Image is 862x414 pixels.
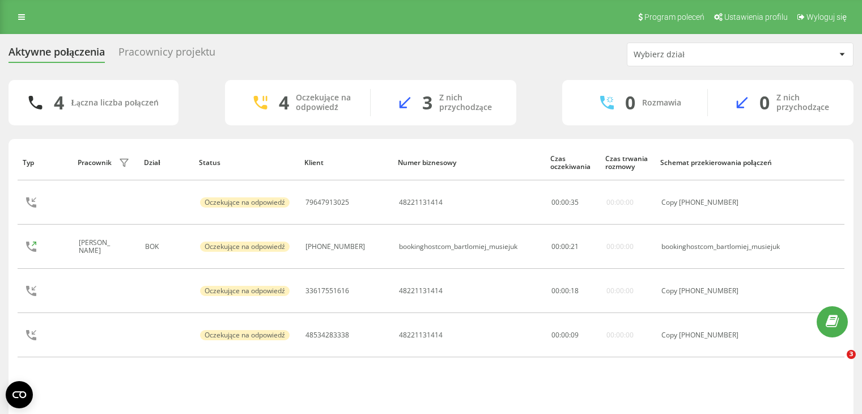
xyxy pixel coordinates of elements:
[661,331,783,339] div: Copy [PHONE_NUMBER]
[71,98,158,108] div: Łączna liczba połączeń
[551,198,579,206] div: : :
[661,198,783,206] div: Copy [PHONE_NUMBER]
[305,243,365,251] div: [PHONE_NUMBER]
[399,287,443,295] div: 48221131414
[399,198,443,206] div: 48221131414
[606,331,634,339] div: 00:00:00
[551,286,559,295] span: 00
[551,331,579,339] div: : :
[439,93,499,112] div: Z nich przychodzące
[847,350,856,359] span: 3
[199,159,294,167] div: Status
[551,330,559,340] span: 00
[571,286,579,295] span: 18
[642,98,681,108] div: Rozmawia
[550,155,595,171] div: Czas oczekiwania
[561,286,569,295] span: 00
[571,197,579,207] span: 35
[625,92,635,113] div: 0
[23,159,67,167] div: Typ
[551,243,579,251] div: : :
[118,46,215,64] div: Pracownicy projektu
[200,330,290,340] div: Oczekujące na odpowiedź
[305,331,349,339] div: 48534283338
[200,242,290,252] div: Oczekujące na odpowiedź
[823,350,851,377] iframe: Intercom live chat
[305,287,349,295] div: 33617551616
[571,330,579,340] span: 09
[571,242,579,251] span: 21
[661,287,783,295] div: Copy [PHONE_NUMBER]
[561,330,569,340] span: 00
[551,242,559,251] span: 00
[305,198,349,206] div: 79647913025
[661,243,783,251] div: bookinghostcom_bartlomiej_musiejuk
[422,92,432,113] div: 3
[605,155,649,171] div: Czas trwania rozmowy
[606,243,634,251] div: 00:00:00
[561,242,569,251] span: 00
[279,92,289,113] div: 4
[606,287,634,295] div: 00:00:00
[78,159,112,167] div: Pracownik
[806,12,847,22] span: Wyloguj się
[399,243,517,251] div: bookinghostcom_bartlomiej_musiejuk
[759,92,770,113] div: 0
[634,50,769,60] div: Wybierz dział
[54,92,64,113] div: 4
[79,239,116,255] div: [PERSON_NAME]
[6,381,33,408] button: Open CMP widget
[660,159,784,167] div: Schemat przekierowania połączeń
[644,12,704,22] span: Program poleceń
[551,197,559,207] span: 00
[776,93,836,112] div: Z nich przychodzące
[724,12,788,22] span: Ustawienia profilu
[296,93,353,112] div: Oczekujące na odpowiedź
[304,159,387,167] div: Klient
[145,243,188,251] div: BOK
[200,197,290,208] div: Oczekujące na odpowiedź
[200,286,290,296] div: Oczekujące na odpowiedź
[398,159,540,167] div: Numer biznesowy
[9,46,105,64] div: Aktywne połączenia
[561,197,569,207] span: 00
[399,331,443,339] div: 48221131414
[144,159,188,167] div: Dział
[551,287,579,295] div: : :
[606,198,634,206] div: 00:00:00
